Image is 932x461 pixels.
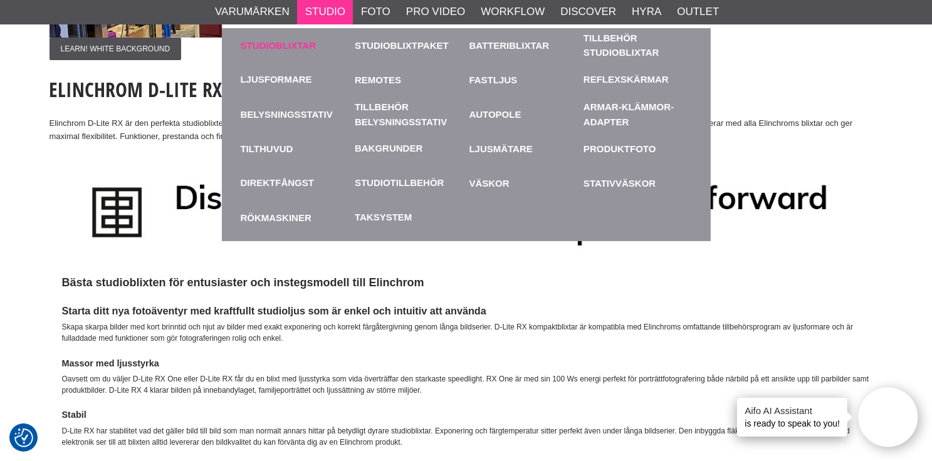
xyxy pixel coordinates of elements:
[305,4,345,20] a: Studio
[241,132,349,166] a: Tilthuvud
[745,404,840,417] h4: Aifo AI Assistant
[406,4,465,20] a: Pro Video
[469,28,578,63] a: Batteriblixtar
[481,4,545,20] a: Workflow
[560,4,616,20] a: Discover
[584,132,692,166] a: Produktfoto
[215,4,290,20] a: Varumärken
[241,176,315,190] a: Direktfångst
[241,28,349,63] a: Studioblixtar
[469,132,578,166] a: Ljusmätare
[469,97,578,132] a: Autopole
[62,357,871,370] h4: Massor med ljusstyrka
[632,4,661,20] a: Hyra
[241,73,312,87] a: Ljusformare
[355,63,463,97] a: Remotes
[50,117,883,143] p: Elinchrom D-Lite RX är den perfekta studioblixten för fotoentusiaster och är en instegsmodell til...
[584,73,669,87] a: Reflexskärmar
[62,304,871,318] h3: Starta ditt nya fotoäventyr med kraftfullt studioljus som är enkel och intuitiv att använda
[361,4,390,20] a: Foto
[737,398,847,437] div: is ready to speak to you!
[584,166,692,200] a: Stativväskor
[241,97,349,132] a: Belysningsstativ
[62,408,871,421] h4: Stabil
[355,176,444,190] a: Studiotillbehör
[14,427,33,449] button: Samtyckesinställningar
[469,166,578,200] a: Väskor
[50,38,182,60] span: Learn! White Background
[50,76,883,103] h1: Elinchrom D-Lite RX Studioblixtar
[584,97,692,132] a: Armar-Klämmor-Adapter
[14,428,33,447] img: Revisit consent button
[355,97,463,132] a: Tillbehör Belysningsstativ
[355,210,412,225] a: Taksystem
[241,200,349,235] a: Rökmaskiner
[355,28,463,63] a: Studioblixtpaket
[469,63,578,97] a: Fastljus
[677,4,719,20] a: Outlet
[62,174,871,252] img: Elinchrom - What's you next adventure
[355,142,422,156] a: Bakgrunder
[584,31,692,60] a: Tillbehör Studioblixtar
[62,275,871,291] h2: Bästa studioblixten för entusiaster och instegsmodell till Elinchrom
